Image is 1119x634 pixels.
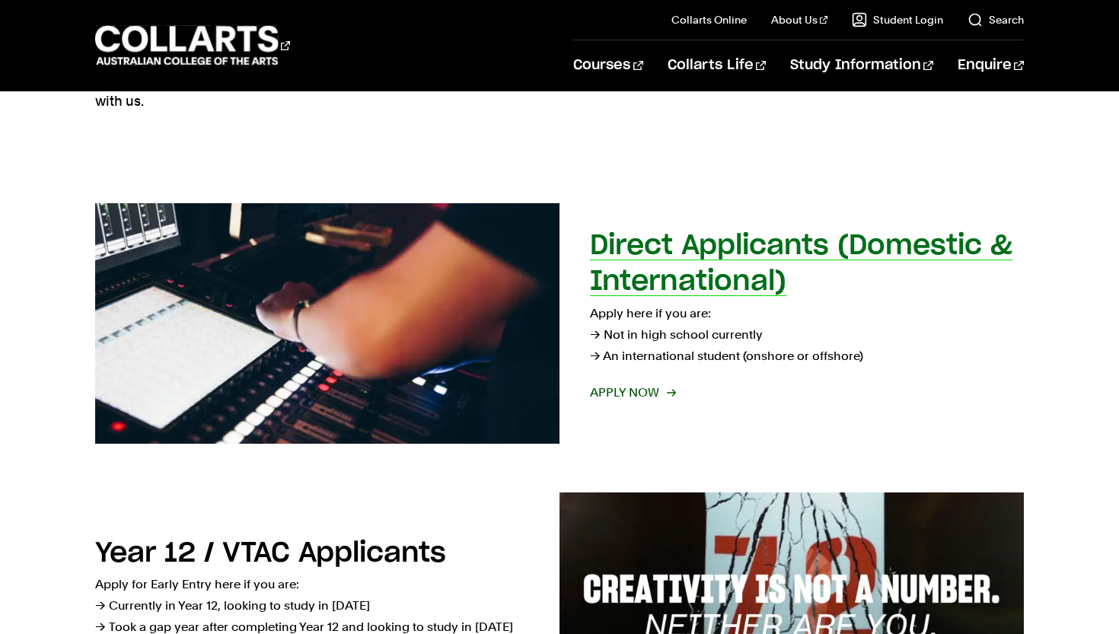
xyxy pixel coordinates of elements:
[95,203,1024,444] a: Direct Applicants (Domestic & International) Apply here if you are:→ Not in high school currently...
[671,12,747,27] a: Collarts Online
[95,540,446,567] h2: Year 12 / VTAC Applicants
[852,12,943,27] a: Student Login
[95,24,290,67] div: Go to homepage
[668,40,766,91] a: Collarts Life
[590,303,1024,367] p: Apply here if you are: → Not in high school currently → An international student (onshore or offs...
[968,12,1024,27] a: Search
[771,12,827,27] a: About Us
[590,382,674,403] span: Apply now
[958,40,1024,91] a: Enquire
[790,40,933,91] a: Study Information
[590,232,1012,295] h2: Direct Applicants (Domestic & International)
[573,40,642,91] a: Courses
